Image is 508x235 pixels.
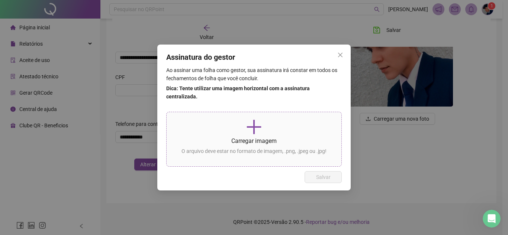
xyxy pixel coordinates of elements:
p: Ao assinar uma folha como gestor, sua assinatura irá constar em todos os fechamentos de folha que... [166,66,342,82]
button: Close [334,49,346,61]
h4: Assinatura do gestor [166,52,342,62]
span: O arquivo deve estar no formato de imagem, .png, .jpeg ou .jpg! [181,148,327,154]
button: Salvar [305,171,342,183]
span: plusCarregar imagemO arquivo deve estar no formato de imagem, .png, .jpeg ou .jpg! [167,112,341,166]
iframe: Intercom live chat [483,210,501,228]
p: Dica: Tente utilizar uma imagem horizontal com a assinatura centralizada. [166,84,342,101]
p: Carregar imagem [173,136,335,146]
span: plus [245,118,263,136]
span: close [337,52,343,58]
